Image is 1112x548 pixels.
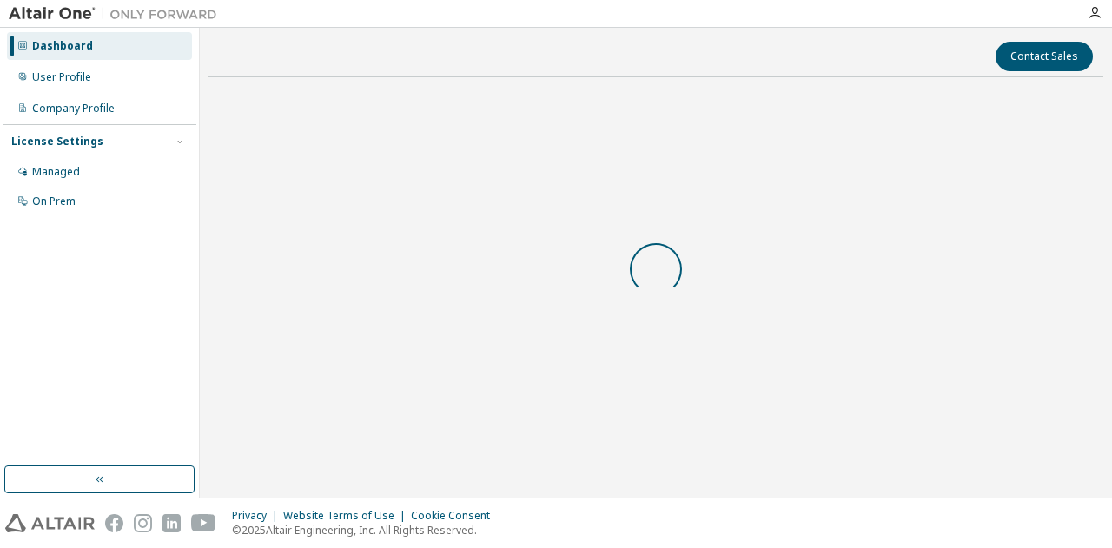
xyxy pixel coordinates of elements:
[134,514,152,532] img: instagram.svg
[32,195,76,208] div: On Prem
[32,70,91,84] div: User Profile
[283,509,411,523] div: Website Terms of Use
[411,509,500,523] div: Cookie Consent
[996,42,1093,71] button: Contact Sales
[32,39,93,53] div: Dashboard
[11,135,103,149] div: License Settings
[232,509,283,523] div: Privacy
[32,102,115,116] div: Company Profile
[32,165,80,179] div: Managed
[105,514,123,532] img: facebook.svg
[9,5,226,23] img: Altair One
[162,514,181,532] img: linkedin.svg
[191,514,216,532] img: youtube.svg
[232,523,500,538] p: © 2025 Altair Engineering, Inc. All Rights Reserved.
[5,514,95,532] img: altair_logo.svg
